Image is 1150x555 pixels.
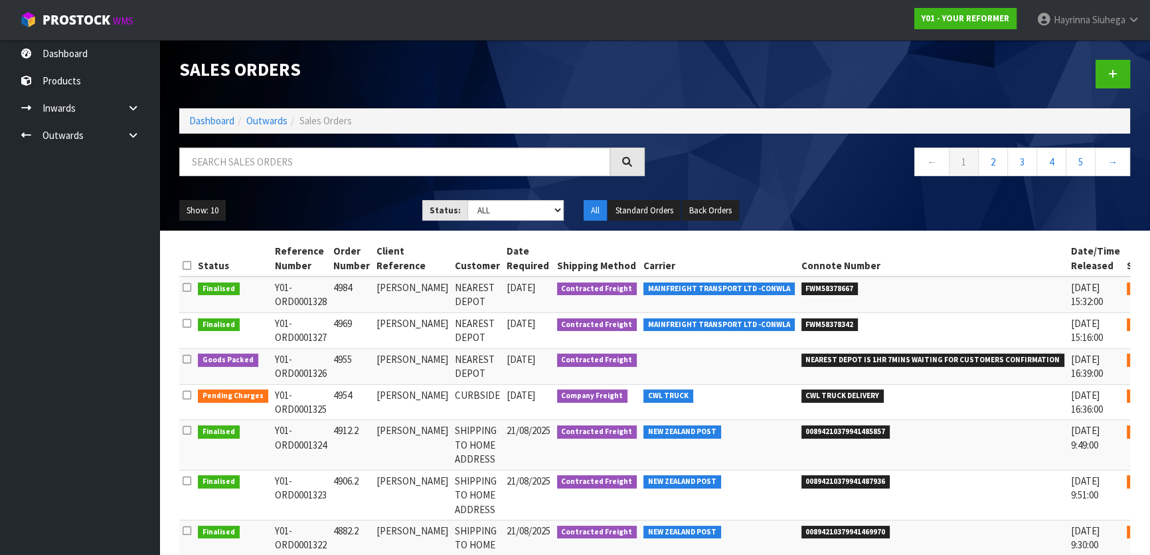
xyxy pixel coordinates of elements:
span: 21/08/2025 [507,524,550,537]
span: FWM58378667 [801,282,859,296]
td: Y01-ORD0001325 [272,384,330,420]
span: MAINFREIGHT TRANSPORT LTD -CONWLA [643,318,795,332]
nav: Page navigation [665,148,1130,180]
td: Y01-ORD0001328 [272,277,330,312]
span: FWM58378342 [801,318,859,332]
small: WMS [113,15,133,27]
span: [DATE] [507,317,535,330]
td: 4955 [330,348,373,384]
span: Contracted Freight [557,425,637,439]
td: 4984 [330,277,373,312]
th: Carrier [640,241,798,277]
th: Client Reference [373,241,452,277]
th: Status [195,241,272,277]
td: Y01-ORD0001327 [272,312,330,348]
span: [DATE] 15:32:00 [1071,281,1103,308]
td: NEAREST DEPOT [452,312,503,348]
th: Order Number [330,241,373,277]
strong: Status: [430,205,461,216]
span: Contracted Freight [557,282,637,296]
h1: Sales Orders [179,60,645,80]
span: NEAREST DEPOT IS 1HR 7MINS WAITING FOR CUSTOMERS CONFIRMATION [801,354,1065,367]
td: 4906.2 [330,470,373,520]
td: NEAREST DEPOT [452,277,503,312]
a: Dashboard [189,114,234,127]
strong: Y01 - YOUR REFORMER [922,13,1009,24]
a: 3 [1007,148,1037,176]
span: 00894210379941485857 [801,425,890,439]
span: Siuhega [1092,13,1125,26]
a: 4 [1036,148,1066,176]
span: Contracted Freight [557,354,637,367]
button: All [584,200,607,221]
img: cube-alt.png [20,11,37,28]
a: Outwards [246,114,287,127]
span: 21/08/2025 [507,424,550,437]
td: SHIPPING TO HOME ADDRESS [452,470,503,520]
span: Finalised [198,475,240,489]
a: ← [914,148,949,176]
span: Pending Charges [198,389,268,403]
span: ProStock [42,11,110,29]
a: → [1095,148,1130,176]
span: Finalised [198,282,240,296]
th: Customer [452,241,503,277]
span: NEW ZEALAND POST [643,475,721,489]
span: Company Freight [557,389,628,403]
td: [PERSON_NAME] [373,420,452,470]
th: Date/Time Released [1068,241,1123,277]
th: Date Required [503,241,554,277]
a: Y01 - YOUR REFORMER [914,8,1017,29]
button: Standard Orders [608,200,681,221]
span: NEW ZEALAND POST [643,526,721,539]
span: Contracted Freight [557,526,637,539]
span: [DATE] 16:39:00 [1071,353,1103,380]
span: [DATE] 9:30:00 [1071,524,1100,551]
td: 4912.2 [330,420,373,470]
td: 4969 [330,312,373,348]
span: Finalised [198,425,240,439]
span: NEW ZEALAND POST [643,425,721,439]
span: 00894210379941487936 [801,475,890,489]
td: SHIPPING TO HOME ADDRESS [452,420,503,470]
span: CWL TRUCK [643,389,693,403]
span: [DATE] [507,281,535,294]
td: 4954 [330,384,373,420]
span: Finalised [198,318,240,332]
span: [DATE] [507,389,535,401]
td: Y01-ORD0001324 [272,420,330,470]
span: [DATE] 9:49:00 [1071,424,1100,451]
td: [PERSON_NAME] [373,470,452,520]
span: [DATE] [507,353,535,366]
button: Show: 10 [179,200,226,221]
th: Reference Number [272,241,330,277]
td: Y01-ORD0001326 [272,348,330,384]
a: 1 [949,148,979,176]
span: Goods Packed [198,354,258,367]
th: Shipping Method [554,241,641,277]
span: 21/08/2025 [507,475,550,487]
td: [PERSON_NAME] [373,384,452,420]
span: MAINFREIGHT TRANSPORT LTD -CONWLA [643,282,795,296]
th: Connote Number [798,241,1068,277]
input: Search sales orders [179,148,610,176]
span: [DATE] 15:16:00 [1071,317,1103,344]
span: Contracted Freight [557,475,637,489]
td: NEAREST DEPOT [452,348,503,384]
td: [PERSON_NAME] [373,348,452,384]
td: [PERSON_NAME] [373,277,452,312]
span: Contracted Freight [557,318,637,332]
td: Y01-ORD0001323 [272,470,330,520]
td: [PERSON_NAME] [373,312,452,348]
span: [DATE] 16:36:00 [1071,389,1103,415]
span: Finalised [198,526,240,539]
span: Sales Orders [299,114,352,127]
button: Back Orders [682,200,739,221]
a: 2 [978,148,1008,176]
td: CURBSIDE [452,384,503,420]
span: Hayrinna [1054,13,1090,26]
span: [DATE] 9:51:00 [1071,475,1100,501]
a: 5 [1066,148,1096,176]
span: 00894210379941469970 [801,526,890,539]
span: CWL TRUCK DELIVERY [801,389,884,403]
